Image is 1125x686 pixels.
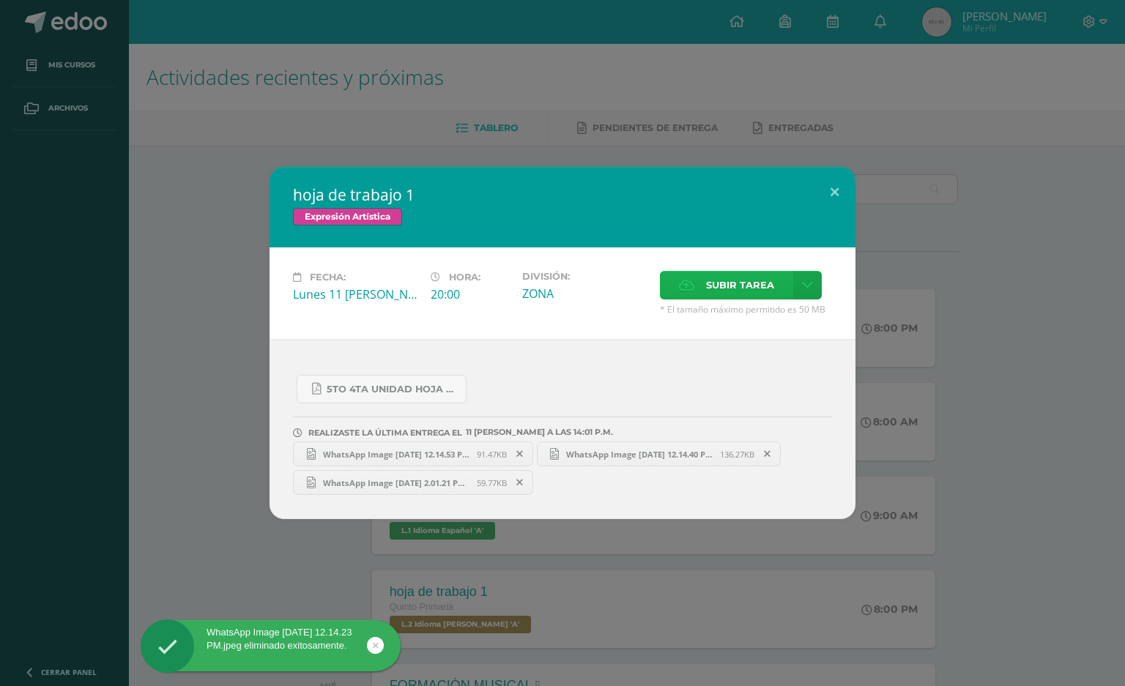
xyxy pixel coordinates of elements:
span: * El tamaño máximo permitido es 50 MB [660,303,832,316]
button: Close (Esc) [814,167,855,217]
a: WhatsApp Image [DATE] 12.14.53 PM.jpeg 91.47KB [293,441,533,466]
span: Remover entrega [508,446,532,462]
span: Subir tarea [706,272,774,299]
a: WhatsApp Image [DATE] 2.01.21 PM (1).jpeg 59.77KB [293,470,533,495]
span: REALIZASTE LA ÚLTIMA ENTREGA EL [308,428,462,438]
div: ZONA [522,286,648,302]
label: División: [522,271,648,282]
span: Hora: [449,272,480,283]
div: Lunes 11 [PERSON_NAME] [293,286,419,302]
a: WhatsApp Image [DATE] 12.14.40 PM.jpeg 136.27KB [537,441,781,466]
span: 136.27KB [720,449,754,460]
span: Expresión Artística [293,208,402,225]
span: 5to 4ta unidad hoja de trabajo expresion.pdf [327,384,458,395]
div: WhatsApp Image [DATE] 12.14.23 PM.jpeg eliminado exitosamente. [141,626,401,652]
span: 59.77KB [477,477,507,488]
span: 91.47KB [477,449,507,460]
span: WhatsApp Image [DATE] 12.14.40 PM.jpeg [559,449,720,460]
span: Remover entrega [755,446,780,462]
span: Remover entrega [508,474,532,491]
span: Fecha: [310,272,346,283]
span: WhatsApp Image [DATE] 2.01.21 PM (1).jpeg [316,477,477,488]
span: 11 [PERSON_NAME] A LAS 14:01 P.M. [462,432,613,433]
h2: hoja de trabajo 1 [293,184,832,205]
span: WhatsApp Image [DATE] 12.14.53 PM.jpeg [316,449,477,460]
a: 5to 4ta unidad hoja de trabajo expresion.pdf [297,375,467,403]
div: 20:00 [431,286,510,302]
